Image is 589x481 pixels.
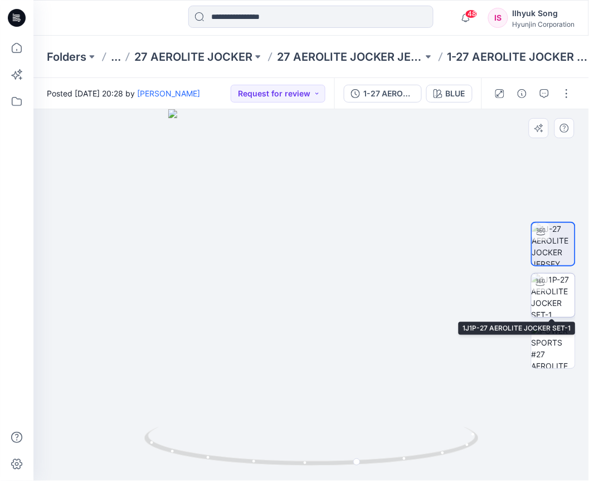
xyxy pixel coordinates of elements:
a: 27 AEROLITE JOCKER JERSEY [277,49,423,65]
a: [PERSON_NAME] [137,89,200,98]
span: Posted [DATE] 20:28 by [47,88,200,99]
span: 48 [465,9,478,18]
div: Ilhyuk Song [513,7,575,20]
div: Hyunjin Corporation [513,20,575,28]
button: 1-27 AEROLITE JOCKER JERSEY [344,85,422,103]
button: ... [111,49,121,65]
img: 1J-27 AEROLITE JOCKER JERSEY [532,223,575,265]
button: BLUE [426,85,473,103]
img: POWER SPORTS #27 AEROLITE JOCKER JERSEY (XS-2XL) 25.06.11 - Layout [532,325,575,368]
a: 27 AEROLITE JOCKER [134,49,252,65]
div: BLUE [446,88,465,100]
button: Details [513,85,531,103]
div: IS [488,8,508,28]
div: 1-27 AEROLITE JOCKER JERSEY [363,88,415,100]
a: Folders [47,49,86,65]
img: 1J1P-27 AEROLITE JOCKER SET-1 [532,274,575,317]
